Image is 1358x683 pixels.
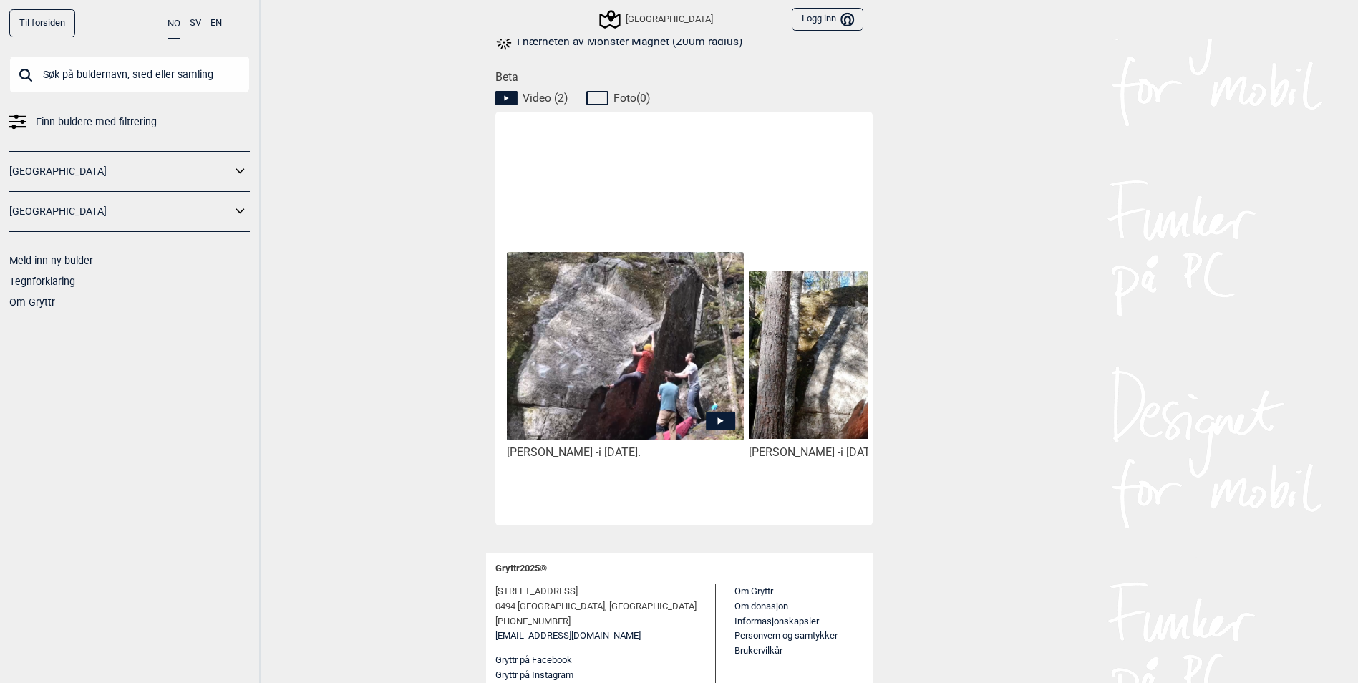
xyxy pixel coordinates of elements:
a: Brukervilkår [734,645,782,656]
button: Gryttr på Facebook [495,653,572,668]
div: [PERSON_NAME] - [749,445,985,460]
span: i [DATE]. [598,445,641,459]
span: [STREET_ADDRESS] [495,584,578,599]
div: Gryttr 2025 © [495,553,863,584]
button: SV [190,9,201,37]
img: Tore pa Monster Magnet [749,271,985,439]
span: 0494 [GEOGRAPHIC_DATA], [GEOGRAPHIC_DATA] [495,599,697,614]
span: Finn buldere med filtrering [36,112,157,132]
span: i [DATE]. [840,445,883,459]
button: EN [210,9,222,37]
a: Informasjonskapsler [734,616,819,626]
a: Tegnforklaring [9,276,75,287]
span: Video ( 2 ) [523,91,568,105]
a: Personvern og samtykker [734,630,838,641]
a: [EMAIL_ADDRESS][DOMAIN_NAME] [495,629,641,644]
a: Til forsiden [9,9,75,37]
button: Logg inn [792,8,863,32]
a: Om donasjon [734,601,788,611]
button: I nærheten av Monster Magnet (200m radius) [495,33,743,52]
a: [GEOGRAPHIC_DATA] [9,161,231,182]
div: [PERSON_NAME] - [507,445,743,460]
a: Meld inn ny bulder [9,255,93,266]
a: [GEOGRAPHIC_DATA] [9,201,231,222]
a: Om Gryttr [9,296,55,308]
span: Foto ( 0 ) [613,91,650,105]
div: [GEOGRAPHIC_DATA] [601,11,713,28]
span: [PHONE_NUMBER] [495,614,571,629]
img: Alex pa Monster magnet [507,252,743,440]
button: NO [168,9,180,39]
div: Beta [495,70,873,525]
a: Om Gryttr [734,586,773,596]
input: Søk på buldernavn, sted eller samling [9,56,250,93]
a: Finn buldere med filtrering [9,112,250,132]
button: Gryttr på Instagram [495,668,573,683]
